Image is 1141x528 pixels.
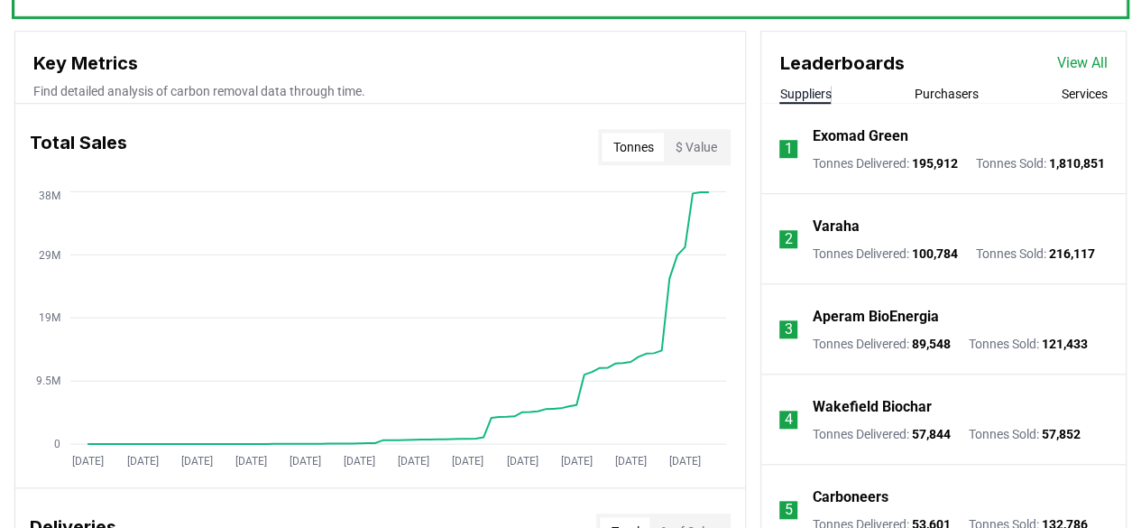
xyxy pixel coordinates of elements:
[911,246,957,261] span: 100,784
[1057,52,1108,74] a: View All
[1048,156,1104,171] span: 1,810,851
[72,454,104,467] tspan: [DATE]
[968,425,1080,443] p: Tonnes Sold :
[181,454,213,467] tspan: [DATE]
[779,85,831,103] button: Suppliers
[615,454,647,467] tspan: [DATE]
[911,337,950,351] span: 89,548
[812,335,950,353] p: Tonnes Delivered :
[398,454,429,467] tspan: [DATE]
[812,425,950,443] p: Tonnes Delivered :
[785,228,793,250] p: 2
[1041,337,1087,351] span: 121,433
[779,50,904,77] h3: Leaderboards
[812,396,931,418] a: Wakefield Biochar
[39,311,60,324] tspan: 19M
[812,216,859,237] a: Varaha
[785,409,793,431] p: 4
[33,50,727,77] h3: Key Metrics
[975,154,1104,172] p: Tonnes Sold :
[785,319,793,340] p: 3
[344,454,375,467] tspan: [DATE]
[812,154,957,172] p: Tonnes Delivered :
[664,133,727,162] button: $ Value
[1062,85,1108,103] button: Services
[812,245,957,263] p: Tonnes Delivered :
[968,335,1087,353] p: Tonnes Sold :
[561,454,593,467] tspan: [DATE]
[1048,246,1094,261] span: 216,117
[915,85,979,103] button: Purchasers
[54,438,60,450] tspan: 0
[669,454,701,467] tspan: [DATE]
[911,156,957,171] span: 195,912
[452,454,483,467] tspan: [DATE]
[30,129,127,165] h3: Total Sales
[127,454,159,467] tspan: [DATE]
[507,454,538,467] tspan: [DATE]
[1041,427,1080,441] span: 57,852
[39,248,60,261] tspan: 29M
[911,427,950,441] span: 57,844
[975,245,1094,263] p: Tonnes Sold :
[812,486,888,508] a: Carboneers
[290,454,321,467] tspan: [DATE]
[785,499,793,521] p: 5
[785,138,793,160] p: 1
[812,306,938,328] a: Aperam BioEnergia
[812,125,907,147] a: Exomad Green
[235,454,267,467] tspan: [DATE]
[39,189,60,201] tspan: 38M
[33,82,727,100] p: Find detailed analysis of carbon removal data through time.
[36,375,60,387] tspan: 9.5M
[602,133,664,162] button: Tonnes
